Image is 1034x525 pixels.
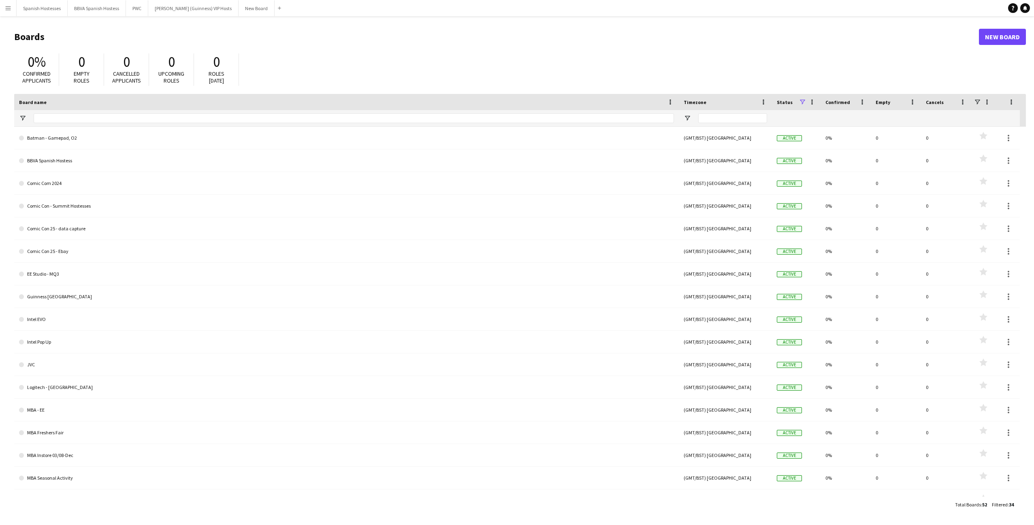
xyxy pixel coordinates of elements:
[871,285,921,308] div: 0
[979,29,1026,45] a: New Board
[19,149,674,172] a: BBVA Spanish Hostess
[777,249,802,255] span: Active
[871,421,921,444] div: 0
[777,271,802,277] span: Active
[19,195,674,217] a: Comic Con - Summit Hostesses
[19,399,674,421] a: MBA - EE
[19,331,674,353] a: Intel Pop Up
[821,331,871,353] div: 0%
[158,70,184,84] span: Upcoming roles
[921,285,971,308] div: 0
[871,376,921,398] div: 0
[921,195,971,217] div: 0
[955,497,987,512] div: :
[1009,502,1014,508] span: 34
[955,502,981,508] span: Total Boards
[821,421,871,444] div: 0%
[821,217,871,240] div: 0%
[871,467,921,489] div: 0
[821,127,871,149] div: 0%
[876,99,890,105] span: Empty
[821,285,871,308] div: 0%
[679,195,772,217] div: (GMT/BST) [GEOGRAPHIC_DATA]
[871,444,921,466] div: 0
[921,127,971,149] div: 0
[679,263,772,285] div: (GMT/BST) [GEOGRAPHIC_DATA]
[777,226,802,232] span: Active
[679,240,772,262] div: (GMT/BST) [GEOGRAPHIC_DATA]
[679,444,772,466] div: (GMT/BST) [GEOGRAPHIC_DATA]
[921,353,971,376] div: 0
[825,99,850,105] span: Confirmed
[68,0,126,16] button: BBVA Spanish Hostess
[921,263,971,285] div: 0
[19,308,674,331] a: Intel EVO
[871,217,921,240] div: 0
[777,453,802,459] span: Active
[926,99,944,105] span: Cancels
[679,399,772,421] div: (GMT/BST) [GEOGRAPHIC_DATA]
[679,149,772,172] div: (GMT/BST) [GEOGRAPHIC_DATA]
[777,317,802,323] span: Active
[921,399,971,421] div: 0
[871,127,921,149] div: 0
[821,263,871,285] div: 0%
[19,467,674,489] a: MBA Seasonal Activity
[148,0,239,16] button: [PERSON_NAME] (Guinness) VIP Hosts
[777,362,802,368] span: Active
[19,240,674,263] a: Comic Con 25 - Ebay
[698,113,767,123] input: Timezone Filter Input
[921,331,971,353] div: 0
[821,195,871,217] div: 0%
[821,399,871,421] div: 0%
[19,263,674,285] a: EE Studio - MQ3
[777,294,802,300] span: Active
[871,195,921,217] div: 0
[112,70,141,84] span: Cancelled applicants
[821,444,871,466] div: 0%
[871,240,921,262] div: 0
[821,308,871,330] div: 0%
[777,158,802,164] span: Active
[19,285,674,308] a: Guinness [GEOGRAPHIC_DATA]
[821,240,871,262] div: 0%
[777,181,802,187] span: Active
[19,376,674,399] a: Logitech - [GEOGRAPHIC_DATA]
[19,421,674,444] a: MBA Freshers Fair
[871,331,921,353] div: 0
[871,399,921,421] div: 0
[679,308,772,330] div: (GMT/BST) [GEOGRAPHIC_DATA]
[821,376,871,398] div: 0%
[684,99,706,105] span: Timezone
[777,407,802,413] span: Active
[871,308,921,330] div: 0
[821,489,871,512] div: 0%
[19,172,674,195] a: Comic Com 2024
[679,217,772,240] div: (GMT/BST) [GEOGRAPHIC_DATA]
[921,421,971,444] div: 0
[679,172,772,194] div: (GMT/BST) [GEOGRAPHIC_DATA]
[213,53,220,71] span: 0
[777,339,802,345] span: Active
[239,0,275,16] button: New Board
[22,70,51,84] span: Confirmed applicants
[17,0,68,16] button: Spanish Hostesses
[78,53,85,71] span: 0
[921,149,971,172] div: 0
[679,489,772,512] div: (GMT/BST) [GEOGRAPHIC_DATA]
[14,31,979,43] h1: Boards
[123,53,130,71] span: 0
[871,149,921,172] div: 0
[777,135,802,141] span: Active
[982,502,987,508] span: 52
[871,263,921,285] div: 0
[777,99,793,105] span: Status
[679,467,772,489] div: (GMT/BST) [GEOGRAPHIC_DATA]
[821,467,871,489] div: 0%
[992,502,1008,508] span: Filtered
[679,331,772,353] div: (GMT/BST) [GEOGRAPHIC_DATA]
[19,444,674,467] a: MBA Instore 03/08-Dec
[679,421,772,444] div: (GMT/BST) [GEOGRAPHIC_DATA]
[19,115,26,122] button: Open Filter Menu
[921,308,971,330] div: 0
